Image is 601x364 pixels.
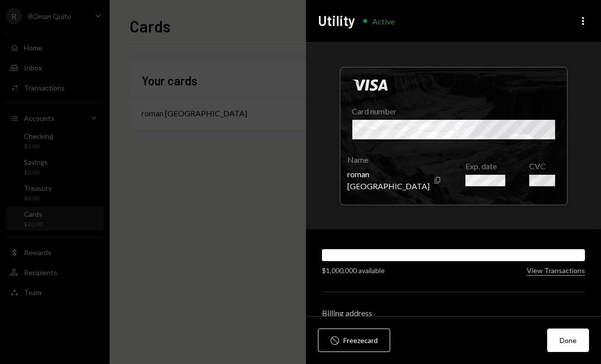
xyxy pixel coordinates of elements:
[527,266,585,276] button: View Transactions
[318,329,390,352] button: Freezecard
[372,16,395,26] div: Active
[322,308,585,318] div: Billing address
[322,265,385,276] div: $1,000,000 available
[318,11,355,30] h2: Utility
[343,335,378,346] div: Freeze card
[547,329,589,352] button: Done
[340,67,568,205] div: Click to hide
